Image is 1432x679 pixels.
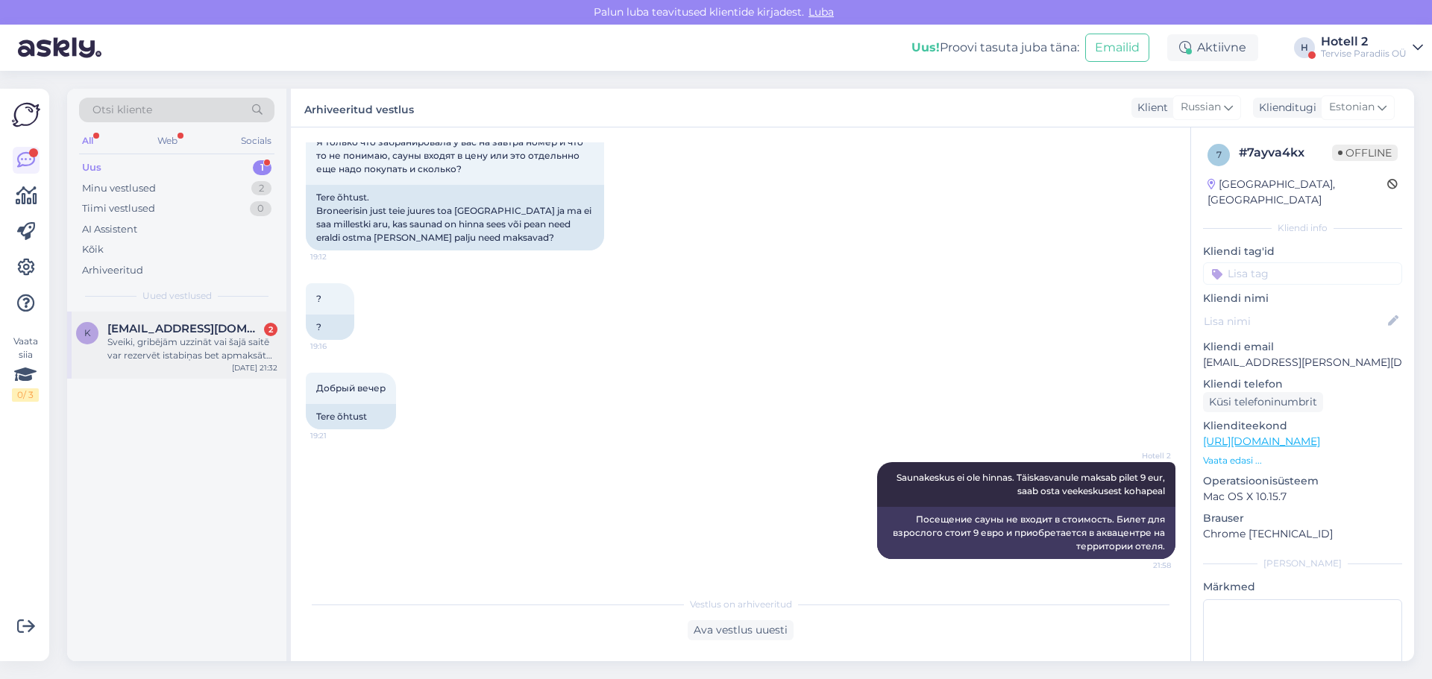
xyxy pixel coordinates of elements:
button: Emailid [1085,34,1149,62]
div: Ava vestlus uuesti [688,620,794,640]
span: 19:21 [310,430,366,441]
span: Luba [804,5,838,19]
div: Tere õhtust. Broneerisin just teie juures toa [GEOGRAPHIC_DATA] ja ma ei saa millestki aru, kas s... [306,185,604,250]
div: 0 [250,201,271,216]
span: 19:12 [310,251,366,262]
div: Web [154,131,180,151]
span: 7 [1216,149,1222,160]
div: Tervise Paradiis OÜ [1321,48,1407,60]
p: Operatsioonisüsteem [1203,473,1402,489]
div: Proovi tasuta juba täna: [911,39,1079,57]
div: [PERSON_NAME] [1203,557,1402,570]
p: Kliendi tag'id [1203,244,1402,259]
span: Saunakeskus ei ole hinnas. Täiskasvanule maksab pilet 9 eur, saab osta veekeskusest kohapeal [896,472,1167,496]
p: Kliendi telefon [1203,376,1402,392]
a: [URL][DOMAIN_NAME] [1203,435,1320,448]
div: Tere õhtust [306,404,396,429]
div: Kõik [82,242,104,257]
span: Russian [1181,99,1221,116]
b: Uus! [911,40,940,54]
div: Kliendi info [1203,221,1402,235]
span: Vestlus on arhiveeritud [690,598,792,611]
div: 0 / 3 [12,388,39,402]
div: Socials [238,131,274,151]
p: Brauser [1203,511,1402,526]
div: Klienditugi [1253,100,1316,116]
label: Arhiveeritud vestlus [304,98,414,118]
div: All [79,131,96,151]
div: Arhiveeritud [82,263,143,278]
div: 2 [264,323,277,336]
div: Küsi telefoninumbrit [1203,392,1323,412]
div: Hotell 2 [1321,36,1407,48]
p: [EMAIL_ADDRESS][PERSON_NAME][DOMAIN_NAME] [1203,355,1402,370]
div: # 7ayva4kx [1239,144,1332,162]
div: 1 [253,160,271,175]
p: Kliendi email [1203,339,1402,355]
a: Hotell 2Tervise Paradiis OÜ [1321,36,1423,60]
p: Mac OS X 10.15.7 [1203,489,1402,505]
div: Aktiivne [1167,34,1258,61]
div: H [1294,37,1315,58]
div: Minu vestlused [82,181,156,196]
span: Hotell 2 [1115,450,1171,461]
p: Chrome [TECHNICAL_ID] [1203,526,1402,542]
div: 2 [251,181,271,196]
div: AI Assistent [82,222,137,237]
span: Uued vestlused [142,289,212,303]
span: 21:58 [1115,560,1171,571]
span: Otsi kliente [92,102,152,118]
span: Estonian [1329,99,1375,116]
div: [GEOGRAPHIC_DATA], [GEOGRAPHIC_DATA] [1208,177,1387,208]
p: Klienditeekond [1203,418,1402,434]
div: Klient [1131,100,1168,116]
span: kurcinakristine@gmail.com [107,322,263,335]
input: Lisa tag [1203,262,1402,285]
div: ? [306,315,354,340]
span: k [84,327,91,338]
div: Sveiki, gribējām uzzināt vai šajā saitē var rezervēt istabiņas bet apmaksāt tās klātienē? [107,335,277,362]
span: 19:16 [310,341,366,352]
span: Offline [1332,145,1398,161]
div: Vaata siia [12,335,39,402]
div: Tiimi vestlused [82,201,155,216]
img: Askly Logo [12,101,40,129]
p: Vaata edasi ... [1203,454,1402,467]
div: Посещение сауны не входит в стоимость. Билет для взрослого стоит 9 евро и приобретается в аквацен... [877,507,1175,559]
input: Lisa nimi [1204,313,1385,329]
p: Märkmed [1203,579,1402,595]
span: Добрый вечер [316,382,386,394]
div: [DATE] 21:32 [232,362,277,373]
span: ? [316,293,321,304]
p: Kliendi nimi [1203,291,1402,306]
div: Uus [82,160,101,175]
